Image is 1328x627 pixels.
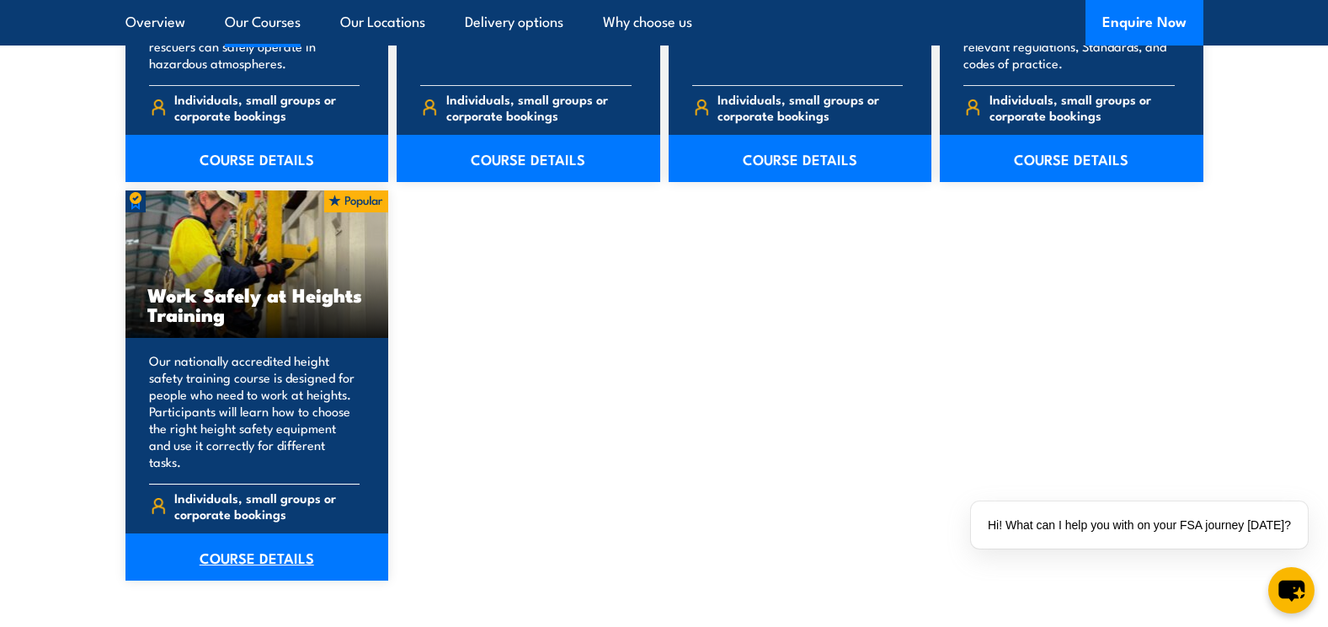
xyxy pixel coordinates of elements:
a: COURSE DETAILS [125,533,389,581]
a: COURSE DETAILS [669,135,932,182]
span: Individuals, small groups or corporate bookings [989,91,1175,123]
span: Individuals, small groups or corporate bookings [446,91,632,123]
h3: Work Safely at Heights Training [147,285,367,324]
span: Individuals, small groups or corporate bookings [717,91,903,123]
span: Individuals, small groups or corporate bookings [174,490,360,522]
span: Individuals, small groups or corporate bookings [174,91,360,123]
p: Our nationally accredited height safety training course is designed for people who need to work a... [149,352,360,470]
a: COURSE DETAILS [125,135,389,182]
a: COURSE DETAILS [940,135,1203,182]
div: Hi! What can I help you with on your FSA journey [DATE]? [971,501,1308,549]
button: chat-button [1268,567,1315,614]
a: COURSE DETAILS [397,135,660,182]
